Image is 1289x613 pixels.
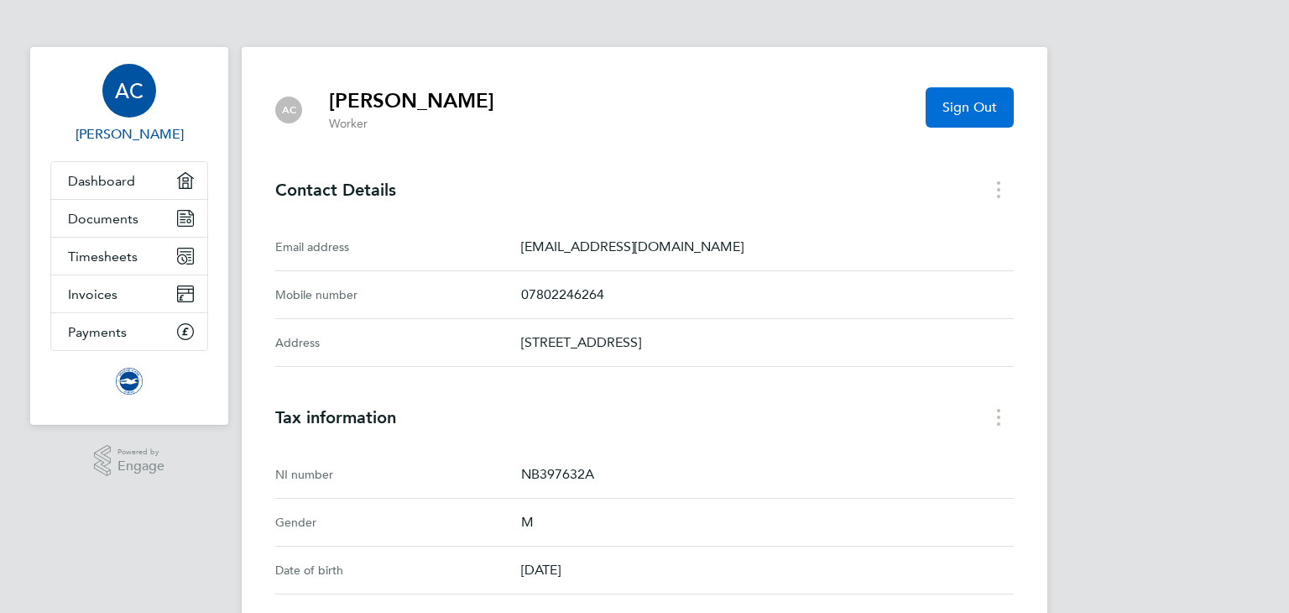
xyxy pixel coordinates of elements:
[117,459,164,474] span: Engage
[50,124,208,144] span: Andrew Cashman
[521,512,1014,532] p: M
[68,324,127,340] span: Payments
[521,333,1014,353] p: [STREET_ADDRESS]
[275,560,521,580] div: Date of birth
[51,162,207,199] a: Dashboard
[68,286,117,302] span: Invoices
[282,104,296,116] span: AC
[329,87,494,114] h2: [PERSON_NAME]
[275,237,521,257] div: Email address
[275,512,521,532] div: Gender
[275,464,521,485] div: NI number
[275,180,1014,200] h3: Contact Details
[984,404,1014,430] button: Tax information menu
[51,313,207,350] a: Payments
[521,560,1014,580] p: [DATE]
[275,285,521,305] div: Mobile number
[521,237,1014,257] p: [EMAIL_ADDRESS][DOMAIN_NAME]
[30,47,228,425] nav: Main navigation
[50,368,208,395] a: Go to home page
[329,116,494,133] p: Worker
[51,200,207,237] a: Documents
[51,275,207,312] a: Invoices
[68,211,138,227] span: Documents
[50,64,208,144] a: AC[PERSON_NAME]
[275,333,521,353] div: Address
[68,173,135,189] span: Dashboard
[117,445,164,459] span: Powered by
[115,80,144,102] span: AC
[94,445,165,477] a: Powered byEngage
[942,99,997,116] span: Sign Out
[521,285,1014,305] p: 07802246264
[984,176,1014,202] button: Contact Details menu
[68,249,138,265] span: Timesheets
[116,368,143,395] img: brightonandhovealbion-logo-retina.png
[521,464,1014,485] p: NB397632A
[926,87,1014,128] button: Sign Out
[275,407,1014,427] h3: Tax information
[275,97,302,123] div: Andrew Cashman
[51,238,207,275] a: Timesheets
